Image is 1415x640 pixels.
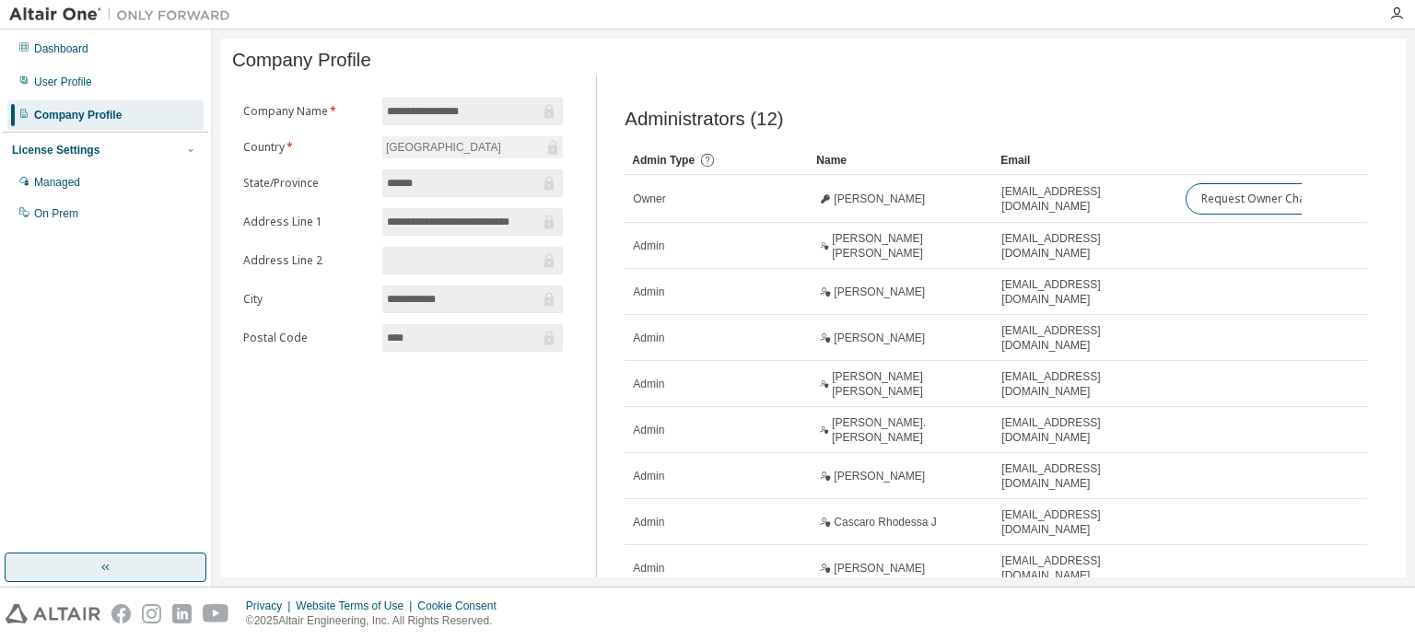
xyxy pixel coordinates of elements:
div: Website Terms of Use [296,599,417,613]
span: Admin [633,377,664,391]
span: [EMAIL_ADDRESS][DOMAIN_NAME] [1001,553,1169,583]
div: Cookie Consent [417,599,507,613]
span: [EMAIL_ADDRESS][DOMAIN_NAME] [1001,369,1169,399]
span: [EMAIL_ADDRESS][DOMAIN_NAME] [1001,277,1169,307]
span: Admin [633,469,664,483]
span: [PERSON_NAME]. [PERSON_NAME] [832,415,985,445]
div: Name [816,145,986,175]
span: [EMAIL_ADDRESS][DOMAIN_NAME] [1001,415,1169,445]
span: Company Profile [232,50,371,71]
span: Administrators (12) [625,109,783,130]
div: Privacy [246,599,296,613]
button: Request Owner Change [1186,183,1341,215]
label: Postal Code [243,331,371,345]
div: Company Profile [34,108,122,122]
img: linkedin.svg [172,604,192,623]
span: [PERSON_NAME] [834,331,925,345]
img: Altair One [9,6,240,24]
span: Admin [633,239,664,253]
label: Address Line 2 [243,253,371,268]
img: altair_logo.svg [6,604,100,623]
label: Address Line 1 [243,215,371,229]
span: Admin [633,515,664,529]
label: Company Name [243,104,371,119]
span: Admin [633,423,664,437]
div: Dashboard [34,41,88,56]
span: Owner [633,192,665,206]
span: [EMAIL_ADDRESS][DOMAIN_NAME] [1001,231,1169,261]
img: youtube.svg [203,604,229,623]
div: User Profile [34,75,92,89]
div: [GEOGRAPHIC_DATA] [382,136,563,158]
div: Email [1000,145,1170,175]
div: On Prem [34,206,78,221]
div: [GEOGRAPHIC_DATA] [383,137,504,157]
span: Admin [633,331,664,345]
span: [EMAIL_ADDRESS][DOMAIN_NAME] [1001,507,1169,537]
label: City [243,292,371,307]
div: Managed [34,175,80,190]
span: [EMAIL_ADDRESS][DOMAIN_NAME] [1001,323,1169,353]
span: [PERSON_NAME] [834,469,925,483]
span: Admin Type [632,154,695,167]
span: [PERSON_NAME] [834,561,925,576]
span: [PERSON_NAME] [834,192,925,206]
label: State/Province [243,176,371,191]
span: [PERSON_NAME] [PERSON_NAME] [832,231,985,261]
img: instagram.svg [142,604,161,623]
span: Admin [633,561,664,576]
p: © 2025 Altair Engineering, Inc. All Rights Reserved. [246,613,508,629]
span: [PERSON_NAME] [834,285,925,299]
span: [EMAIL_ADDRESS][DOMAIN_NAME] [1001,461,1169,491]
img: facebook.svg [111,604,131,623]
div: License Settings [12,143,99,157]
span: [PERSON_NAME] [PERSON_NAME] [832,369,985,399]
label: Country [243,140,371,155]
span: Cascaro Rhodessa J [834,515,936,529]
span: [EMAIL_ADDRESS][DOMAIN_NAME] [1001,184,1169,214]
span: Admin [633,285,664,299]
